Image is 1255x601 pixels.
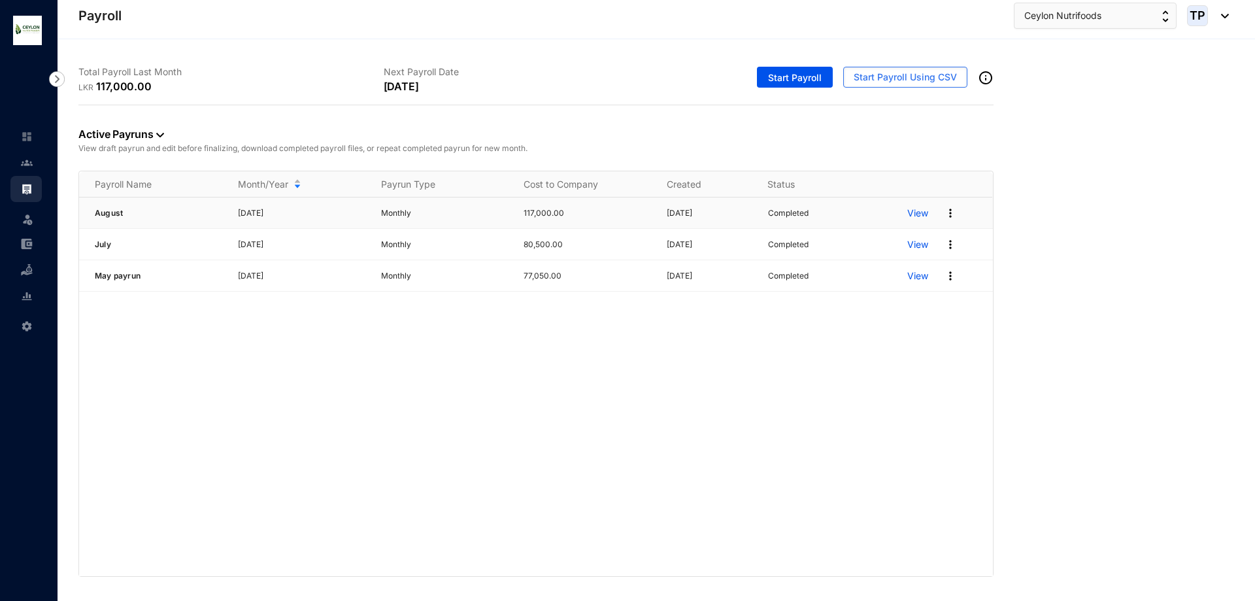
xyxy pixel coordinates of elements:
th: Cost to Company [508,171,651,197]
img: payroll.289672236c54bbec4828.svg [21,183,33,195]
li: Expenses [10,231,42,257]
li: Payroll [10,176,42,202]
img: settings-unselected.1febfda315e6e19643a1.svg [21,320,33,332]
img: more.27664ee4a8faa814348e188645a3c1fc.svg [944,269,957,283]
li: Home [10,124,42,150]
p: 77,050.00 [524,269,651,283]
img: home-unselected.a29eae3204392db15eaf.svg [21,131,33,143]
span: Ceylon Nutrifoods [1024,9,1101,23]
img: logo [13,16,42,45]
button: Start Payroll [757,67,833,88]
th: Created [651,171,752,197]
img: nav-icon-right.af6afadce00d159da59955279c43614e.svg [49,71,65,87]
span: August [95,208,123,218]
a: View [907,207,928,220]
p: [DATE] [384,78,419,94]
p: [DATE] [667,269,752,283]
span: Start Payroll Using CSV [854,71,957,84]
p: Monthly [381,238,509,251]
img: more.27664ee4a8faa814348e188645a3c1fc.svg [944,238,957,251]
img: more.27664ee4a8faa814348e188645a3c1fc.svg [944,207,957,220]
a: View [907,269,928,283]
p: Monthly [381,207,509,220]
p: [DATE] [238,207,365,220]
p: View draft payrun and edit before finalizing, download completed payroll files, or repeat complet... [78,142,994,155]
p: Completed [768,207,809,220]
a: View [907,238,928,251]
th: Payrun Type [365,171,509,197]
li: Loan [10,257,42,283]
img: report-unselected.e6a6b4230fc7da01f883.svg [21,290,33,302]
p: [DATE] [238,269,365,283]
p: [DATE] [667,238,752,251]
span: May payrun [95,271,141,281]
span: July [95,239,111,249]
th: Payroll Name [79,171,222,197]
p: Payroll [78,7,122,25]
p: 117,000.00 [96,78,152,94]
a: Active Payruns [78,128,164,141]
img: up-down-arrow.74152d26bf9780fbf563ca9c90304185.svg [1162,10,1169,22]
li: Reports [10,283,42,309]
span: TP [1190,10,1205,22]
th: Status [752,171,892,197]
img: expense-unselected.2edcf0507c847f3e9e96.svg [21,238,33,250]
p: [DATE] [238,238,365,251]
p: 80,500.00 [524,238,651,251]
img: people-unselected.118708e94b43a90eceab.svg [21,157,33,169]
p: Total Payroll Last Month [78,65,384,78]
button: Ceylon Nutrifoods [1014,3,1177,29]
p: Next Payroll Date [384,65,689,78]
p: Monthly [381,269,509,283]
img: leave-unselected.2934df6273408c3f84d9.svg [21,213,34,226]
img: info-outined.c2a0bb1115a2853c7f4cb4062ec879bc.svg [978,70,994,86]
img: loan-unselected.d74d20a04637f2d15ab5.svg [21,264,33,276]
span: Start Payroll [768,71,822,84]
img: dropdown-black.8e83cc76930a90b1a4fdb6d089b7bf3a.svg [1214,14,1229,18]
p: 117,000.00 [524,207,651,220]
p: Completed [768,269,809,283]
p: [DATE] [667,207,752,220]
span: Month/Year [238,178,288,191]
img: dropdown-black.8e83cc76930a90b1a4fdb6d089b7bf3a.svg [156,133,164,137]
p: Completed [768,238,809,251]
button: Start Payroll Using CSV [843,67,967,88]
li: Contacts [10,150,42,176]
p: LKR [78,81,96,94]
